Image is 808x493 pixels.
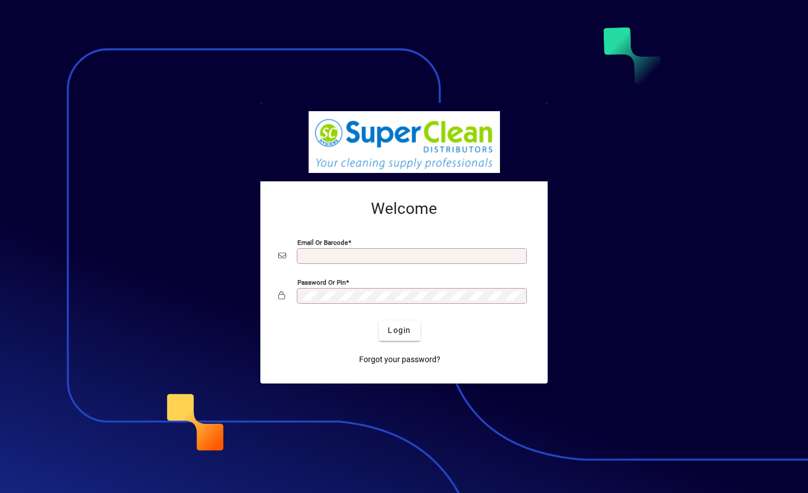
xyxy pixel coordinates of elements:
span: Forgot your password? [359,354,440,366]
h2: Welcome [278,199,530,218]
mat-label: Password or Pin [297,278,346,286]
span: Login [388,325,411,336]
button: Login [379,321,420,341]
mat-label: Email or Barcode [297,238,348,246]
a: Forgot your password? [355,350,445,370]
